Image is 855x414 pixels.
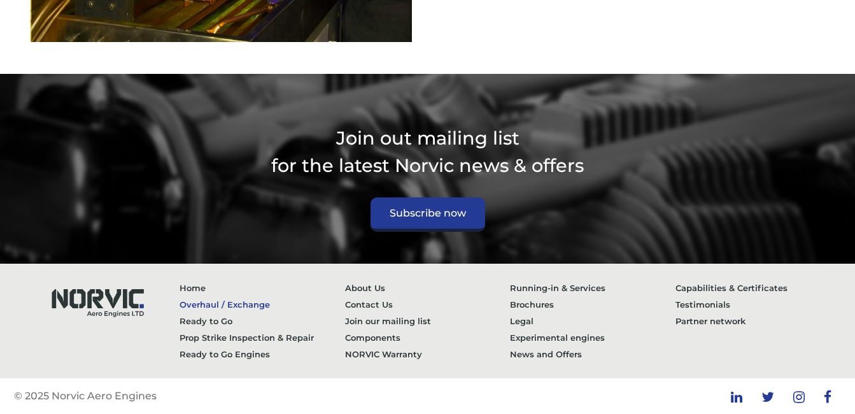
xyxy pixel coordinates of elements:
[345,346,511,362] a: NORVIC Warranty
[510,296,675,313] a: Brochures
[180,313,345,329] a: Ready to Go
[510,329,675,346] a: Experimental engines
[14,389,157,404] p: © 2025 Norvic Aero Engines
[345,296,511,313] a: Contact Us
[510,280,675,296] a: Running-in & Services
[345,313,511,329] a: Join our mailing list
[39,280,154,323] img: Norvic Aero Engines logo
[675,280,841,296] a: Capabilities & Certificates
[180,329,345,346] a: Prop Strike Inspection & Repair
[345,280,511,296] a: About Us
[345,329,511,346] a: Components
[675,313,841,329] a: Partner network
[510,313,675,329] a: Legal
[371,197,485,232] a: Subscribe now
[510,346,675,362] a: News and Offers
[14,124,842,179] p: Join out mailing list for the latest Norvic news & offers
[180,346,345,362] a: Ready to Go Engines
[180,296,345,313] a: Overhaul / Exchange
[180,280,345,296] a: Home
[675,296,841,313] a: Testimonials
